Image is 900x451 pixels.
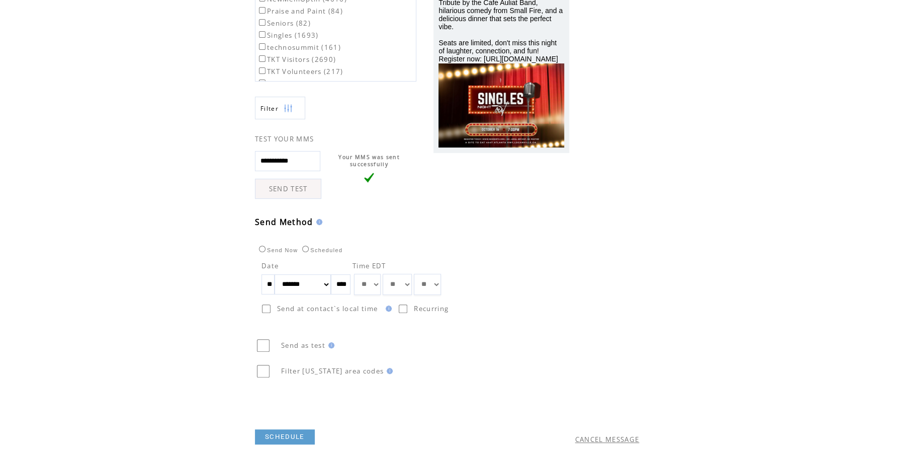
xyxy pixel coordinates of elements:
[257,31,319,40] label: Singles (1693)
[257,67,343,76] label: TKT Volunteers (217)
[325,342,334,348] img: help.gif
[313,219,322,225] img: help.gif
[383,306,392,312] img: help.gif
[259,19,265,26] input: Seniors (82)
[255,179,321,199] a: SEND TEST
[257,43,341,52] label: technosummit (161)
[255,429,315,444] a: SCHEDULE
[259,67,265,74] input: TKT Volunteers (217)
[257,79,308,88] label: wonb (512)
[255,97,305,119] a: Filter
[364,173,374,183] img: vLarge.png
[284,97,293,120] img: filters.png
[281,366,384,375] span: Filter [US_STATE] area codes
[259,43,265,50] input: technosummit (161)
[257,7,343,16] label: Praise and Paint (84)
[255,134,314,143] span: TEST YOUR MMS
[261,261,279,270] span: Date
[259,31,265,38] input: Singles (1693)
[300,247,342,253] label: Scheduled
[384,368,393,374] img: help.gif
[281,341,325,350] span: Send as test
[259,80,265,86] input: wonb (512)
[260,104,279,113] span: Show filters
[338,154,400,168] span: Your MMS was sent successfully
[259,246,265,252] input: Send Now
[256,247,298,253] label: Send Now
[257,55,336,64] label: TKT Visitors (2690)
[575,435,640,444] a: CANCEL MESSAGE
[259,7,265,14] input: Praise and Paint (84)
[259,55,265,62] input: TKT Visitors (2690)
[414,304,448,313] span: Recurring
[302,246,309,252] input: Scheduled
[277,304,378,313] span: Send at contact`s local time
[352,261,386,270] span: Time EDT
[255,216,313,228] span: Send Method
[257,19,311,28] label: Seniors (82)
